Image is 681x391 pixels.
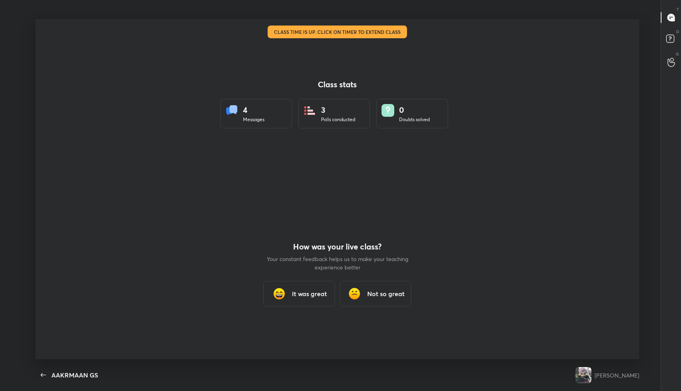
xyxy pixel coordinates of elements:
div: 3 [321,104,355,116]
p: T [677,6,679,12]
img: doubts.8a449be9.svg [382,104,394,117]
h3: Not so great [367,289,405,299]
img: grinning_face_with_smiling_eyes_cmp.gif [271,286,287,302]
img: frowning_face_cmp.gif [346,286,362,302]
div: AAKRMAAN GS [51,370,98,380]
div: Doubts solved [399,116,430,123]
h4: Class stats [220,80,454,89]
p: G [676,51,679,57]
p: D [676,29,679,35]
img: 2fdd300d0a60438a9566a832db643c4c.jpg [575,367,591,383]
div: [PERSON_NAME] [595,371,639,379]
h4: How was your live class? [266,242,409,251]
h3: It was great [292,289,327,299]
div: 4 [243,104,264,116]
p: Your constant feedback helps us to make your teaching experience better [266,255,409,271]
img: statsPoll.b571884d.svg [303,104,316,117]
div: 0 [399,104,430,116]
div: Polls conducted [321,116,355,123]
div: Messages [243,116,264,123]
img: statsMessages.856aad98.svg [225,104,238,117]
